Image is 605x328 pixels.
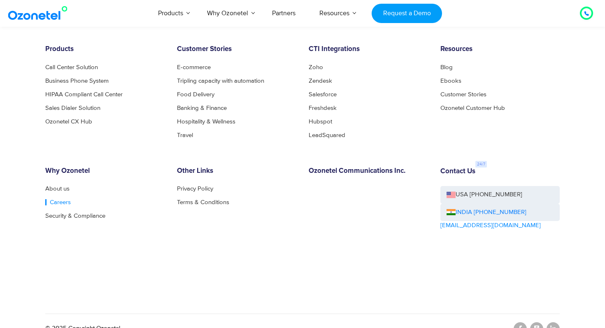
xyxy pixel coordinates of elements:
a: Food Delivery [177,91,214,98]
a: Request a Demo [372,4,442,23]
a: Hospitality & Wellness [177,119,235,125]
a: About us [45,186,70,192]
a: Ozonetel Customer Hub [440,105,505,111]
img: us-flag.png [447,192,456,198]
h6: Resources [440,45,560,54]
a: [EMAIL_ADDRESS][DOMAIN_NAME] [440,221,541,230]
a: Call Center Solution [45,64,98,70]
a: Zoho [309,64,323,70]
a: Ebooks [440,78,461,84]
a: HIPAA Compliant Call Center [45,91,123,98]
a: Business Phone System [45,78,109,84]
a: Security & Compliance [45,213,105,219]
h6: Why Ozonetel [45,167,165,175]
a: LeadSquared [309,132,345,138]
a: Travel [177,132,193,138]
a: Careers [45,199,71,205]
a: Privacy Policy [177,186,213,192]
a: Blog [440,64,453,70]
h6: Customer Stories [177,45,296,54]
a: Sales Dialer Solution [45,105,100,111]
img: ind-flag.png [447,209,456,215]
a: Ozonetel CX Hub [45,119,92,125]
h6: Products [45,45,165,54]
a: E-commerce [177,64,211,70]
a: Terms & Conditions [177,199,229,205]
h6: Contact Us [440,167,475,176]
a: USA [PHONE_NUMBER] [440,186,560,204]
h6: Other Links [177,167,296,175]
a: Banking & Finance [177,105,227,111]
a: Hubspot [309,119,332,125]
a: Freshdesk [309,105,337,111]
h6: CTI Integrations [309,45,428,54]
a: Zendesk [309,78,332,84]
a: Salesforce [309,91,337,98]
a: Customer Stories [440,91,486,98]
a: Tripling capacity with automation [177,78,264,84]
h6: Ozonetel Communications Inc. [309,167,428,175]
a: INDIA [PHONE_NUMBER] [447,208,526,217]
